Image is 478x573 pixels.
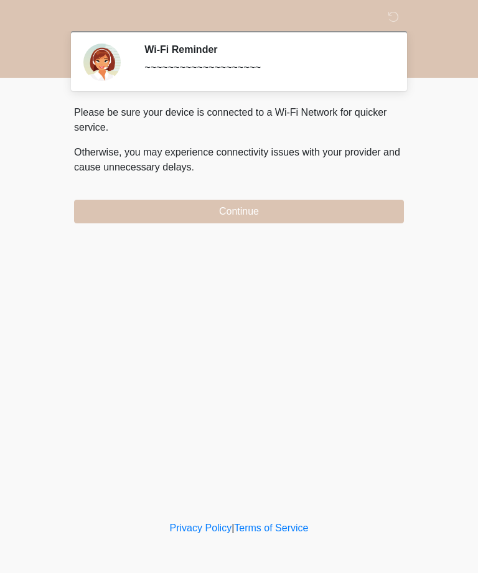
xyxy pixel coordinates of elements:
[144,44,385,55] h2: Wi-Fi Reminder
[62,9,78,25] img: Sm Skin La Laser Logo
[234,523,308,533] a: Terms of Service
[232,523,234,533] a: |
[192,162,194,172] span: .
[74,145,404,175] p: Otherwise, you may experience connectivity issues with your provider and cause unnecessary delays
[83,44,121,81] img: Agent Avatar
[74,105,404,135] p: Please be sure your device is connected to a Wi-Fi Network for quicker service.
[144,60,385,75] div: ~~~~~~~~~~~~~~~~~~~~
[74,200,404,223] button: Continue
[170,523,232,533] a: Privacy Policy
